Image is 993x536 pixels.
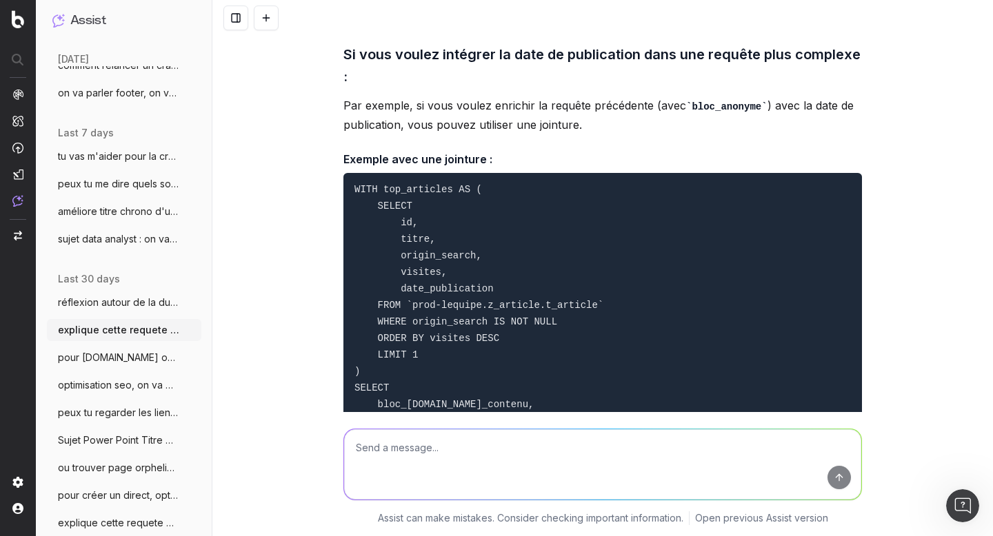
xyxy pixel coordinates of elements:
[343,43,862,87] h3: Si vous voulez intégrer la date de publication dans une requête plus complexe :
[946,489,979,522] iframe: Intercom live chat
[12,115,23,127] img: Intelligence
[47,347,201,369] button: pour [DOMAIN_NAME] on va parler de données
[52,11,196,30] button: Assist
[47,54,201,76] button: comment relancer un crawl ?
[47,402,201,424] button: peux tu regarder les liens entrants, sor
[695,511,828,525] a: Open previous Assist version
[58,488,179,502] span: pour créer un direct, optimise le SEO po
[12,142,23,154] img: Activation
[12,503,23,514] img: My account
[343,151,862,167] h4: Exemple avec une jointure :
[58,150,179,163] span: tu vas m'aider pour la création de [PERSON_NAME]
[47,374,201,396] button: optimisation seo, on va mettre des métad
[58,296,179,309] span: réflexion autour de la durée de durée de
[47,145,201,167] button: tu vas m'aider pour la création de [PERSON_NAME]
[14,231,22,240] img: Switch project
[12,89,23,100] img: Analytics
[686,101,768,112] code: bloc_anonyme
[47,200,201,223] button: améliore titre chrono d'un article : sur
[12,477,23,488] img: Setting
[58,205,179,218] span: améliore titre chrono d'un article : sur
[58,433,179,447] span: Sujet Power Point Titre Discover Aide-mo
[47,512,201,534] button: explique cette requete SQL SELECT DIS
[58,351,179,364] span: pour [DOMAIN_NAME] on va parler de données
[47,484,201,506] button: pour créer un direct, optimise le SEO po
[378,511,683,525] p: Assist can make mistakes. Consider checking important information.
[58,406,179,420] span: peux tu regarder les liens entrants, sor
[58,323,179,337] span: explique cette requete sql : with bloc_
[58,52,89,66] span: [DATE]
[58,272,120,286] span: last 30 days
[47,228,201,250] button: sujet data analyst : on va faire un rap
[47,319,201,341] button: explique cette requete sql : with bloc_
[12,10,24,28] img: Botify logo
[12,195,23,207] img: Assist
[58,516,179,530] span: explique cette requete SQL SELECT DIS
[47,173,201,195] button: peux tu me dire quels sont les fiches jo
[58,461,179,475] span: ou trouver page orpheline liste
[47,291,201,313] button: réflexion autour de la durée de durée de
[52,14,65,27] img: Assist
[47,457,201,479] button: ou trouver page orpheline liste
[58,232,179,246] span: sujet data analyst : on va faire un rap
[58,177,179,191] span: peux tu me dire quels sont les fiches jo
[343,96,862,135] p: Par exemple, si vous voulez enrichir la requête précédente (avec ) avec la date de publication, v...
[58,378,179,392] span: optimisation seo, on va mettre des métad
[58,86,179,100] span: on va parler footer, on va faire une vra
[70,11,106,30] h1: Assist
[47,429,201,451] button: Sujet Power Point Titre Discover Aide-mo
[47,82,201,104] button: on va parler footer, on va faire une vra
[58,126,114,140] span: last 7 days
[12,169,23,180] img: Studio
